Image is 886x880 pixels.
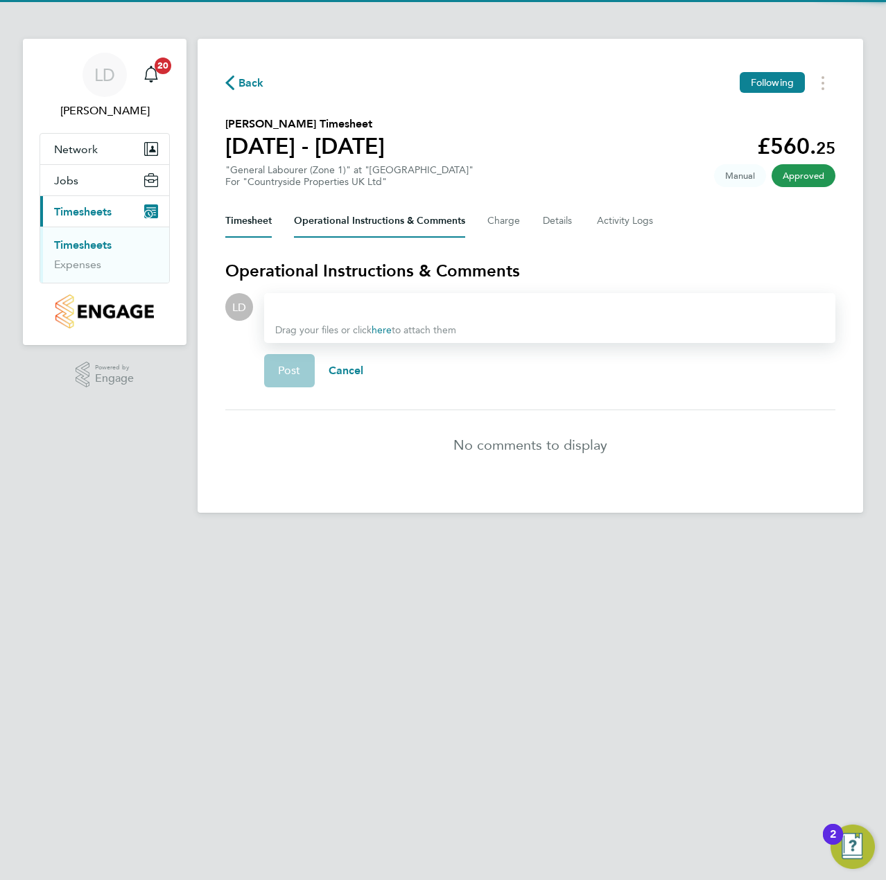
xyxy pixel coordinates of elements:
span: Following [751,76,794,89]
button: Back [225,74,264,91]
button: Timesheets [40,196,169,227]
button: Timesheets Menu [810,72,835,94]
button: Following [740,72,805,93]
div: Timesheets [40,227,169,283]
span: 25 [816,138,835,158]
span: Liam D'unienville [40,103,170,119]
button: Open Resource Center, 2 new notifications [831,825,875,869]
a: Powered byEngage [76,362,134,388]
button: Jobs [40,165,169,195]
span: This timesheet has been approved. [772,164,835,187]
div: For "Countryside Properties UK Ltd" [225,176,474,188]
button: Operational Instructions & Comments [294,204,465,238]
div: Liam D'unienville [225,293,253,321]
div: "General Labourer (Zone 1)" at "[GEOGRAPHIC_DATA]" [225,164,474,188]
a: 20 [137,53,165,97]
span: 20 [155,58,171,74]
a: Expenses [54,258,101,271]
a: here [372,324,392,336]
app-decimal: £560. [757,133,835,159]
button: Charge [487,204,521,238]
span: Drag your files or click to attach them [275,324,456,336]
h1: [DATE] - [DATE] [225,132,385,160]
button: Cancel [315,354,378,387]
button: Activity Logs [597,204,655,238]
span: Cancel [329,364,364,377]
span: LD [94,66,115,84]
span: Timesheets [54,205,112,218]
span: LD [232,299,246,315]
button: Network [40,134,169,164]
h3: Operational Instructions & Comments [225,260,835,282]
a: LD[PERSON_NAME] [40,53,170,119]
span: Engage [95,373,134,385]
span: Jobs [54,174,78,187]
button: Timesheet [225,204,272,238]
span: Network [54,143,98,156]
span: This timesheet was manually created. [714,164,766,187]
nav: Main navigation [23,39,186,345]
div: 2 [830,834,836,852]
p: No comments to display [453,435,607,455]
a: Go to home page [40,294,170,328]
span: Back [238,75,264,91]
h2: [PERSON_NAME] Timesheet [225,116,385,132]
span: Powered by [95,362,134,373]
img: countryside-properties-logo-retina.png [55,294,153,328]
a: Timesheets [54,238,112,252]
button: Details [543,204,575,238]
